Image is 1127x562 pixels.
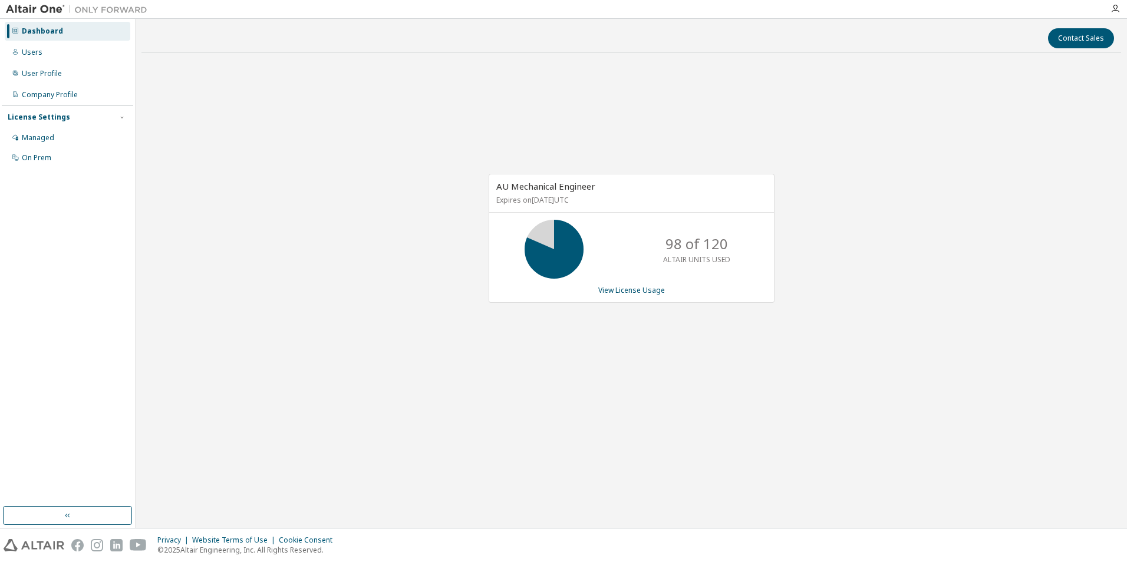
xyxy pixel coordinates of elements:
div: Dashboard [22,27,63,36]
div: Cookie Consent [279,535,340,545]
div: Users [22,48,42,57]
button: Contact Sales [1048,28,1114,48]
div: User Profile [22,69,62,78]
p: 98 of 120 [665,234,728,254]
p: © 2025 Altair Engineering, Inc. All Rights Reserved. [157,545,340,555]
img: linkedin.svg [110,539,123,551]
span: AU Mechanical Engineer [496,180,595,192]
div: Managed [22,133,54,143]
img: youtube.svg [130,539,147,551]
div: Website Terms of Use [192,535,279,545]
img: facebook.svg [71,539,84,551]
p: ALTAIR UNITS USED [663,254,730,265]
p: Expires on [DATE] UTC [496,195,764,205]
div: License Settings [8,113,70,122]
img: Altair One [6,4,153,15]
div: Privacy [157,535,192,545]
div: On Prem [22,153,51,163]
img: altair_logo.svg [4,539,64,551]
img: instagram.svg [91,539,103,551]
a: View License Usage [598,285,665,295]
div: Company Profile [22,90,78,100]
